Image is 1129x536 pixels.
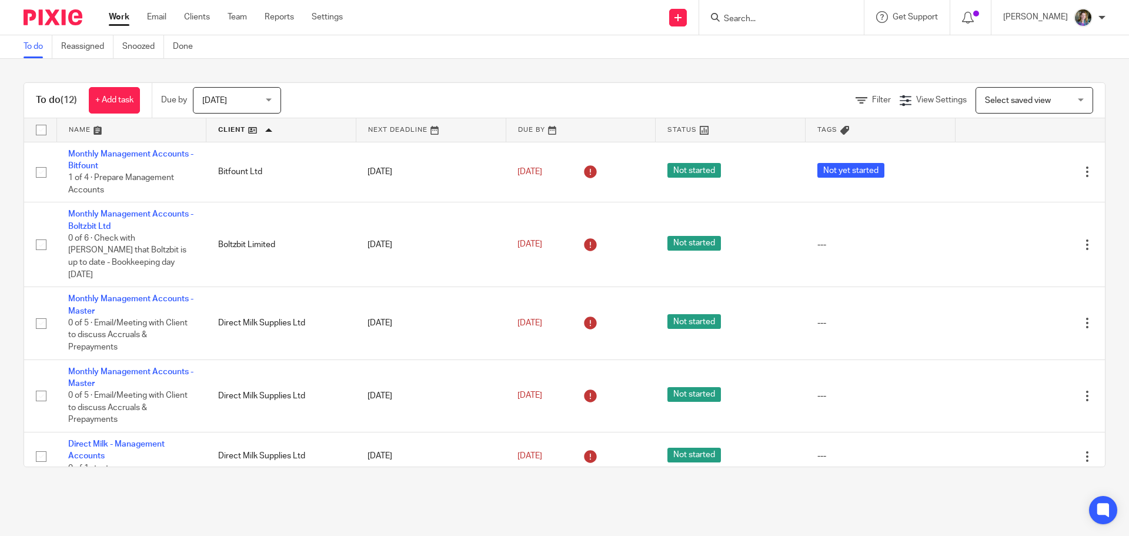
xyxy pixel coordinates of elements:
[68,150,193,170] a: Monthly Management Accounts - Bitfount
[872,96,891,104] span: Filter
[1003,11,1068,23] p: [PERSON_NAME]
[173,35,202,58] a: Done
[916,96,967,104] span: View Settings
[206,142,356,202] td: Bitfount Ltd
[356,287,506,359] td: [DATE]
[985,96,1051,105] span: Select saved view
[817,450,944,462] div: ---
[228,11,247,23] a: Team
[68,234,186,279] span: 0 of 6 · Check with [PERSON_NAME] that Boltzbit is up to date - Bookkeeping day [DATE]
[89,87,140,114] a: + Add task
[1074,8,1093,27] img: 1530183611242%20(1).jpg
[68,464,109,472] span: 0 of 1 · test
[68,440,165,460] a: Direct Milk - Management Accounts
[517,452,542,460] span: [DATE]
[893,13,938,21] span: Get Support
[356,142,506,202] td: [DATE]
[667,448,721,462] span: Not started
[24,9,82,25] img: Pixie
[817,163,884,178] span: Not yet started
[147,11,166,23] a: Email
[667,387,721,402] span: Not started
[667,163,721,178] span: Not started
[517,168,542,176] span: [DATE]
[24,35,52,58] a: To do
[206,359,356,432] td: Direct Milk Supplies Ltd
[265,11,294,23] a: Reports
[356,202,506,287] td: [DATE]
[68,368,193,388] a: Monthly Management Accounts - Master
[206,432,356,480] td: Direct Milk Supplies Ltd
[817,390,944,402] div: ---
[68,174,174,194] span: 1 of 4 · Prepare Management Accounts
[723,14,829,25] input: Search
[68,391,188,424] span: 0 of 5 · Email/Meeting with Client to discuss Accruals & Prepayments
[356,359,506,432] td: [DATE]
[517,319,542,327] span: [DATE]
[817,317,944,329] div: ---
[68,210,193,230] a: Monthly Management Accounts - Boltzbit Ltd
[817,239,944,251] div: ---
[517,241,542,249] span: [DATE]
[68,295,193,315] a: Monthly Management Accounts - Master
[312,11,343,23] a: Settings
[61,35,113,58] a: Reassigned
[206,202,356,287] td: Boltzbit Limited
[202,96,227,105] span: [DATE]
[667,314,721,329] span: Not started
[206,287,356,359] td: Direct Milk Supplies Ltd
[109,11,129,23] a: Work
[68,319,188,351] span: 0 of 5 · Email/Meeting with Client to discuss Accruals & Prepayments
[61,95,77,105] span: (12)
[161,94,187,106] p: Due by
[184,11,210,23] a: Clients
[36,94,77,106] h1: To do
[122,35,164,58] a: Snoozed
[356,432,506,480] td: [DATE]
[667,236,721,251] span: Not started
[517,392,542,400] span: [DATE]
[817,126,837,133] span: Tags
